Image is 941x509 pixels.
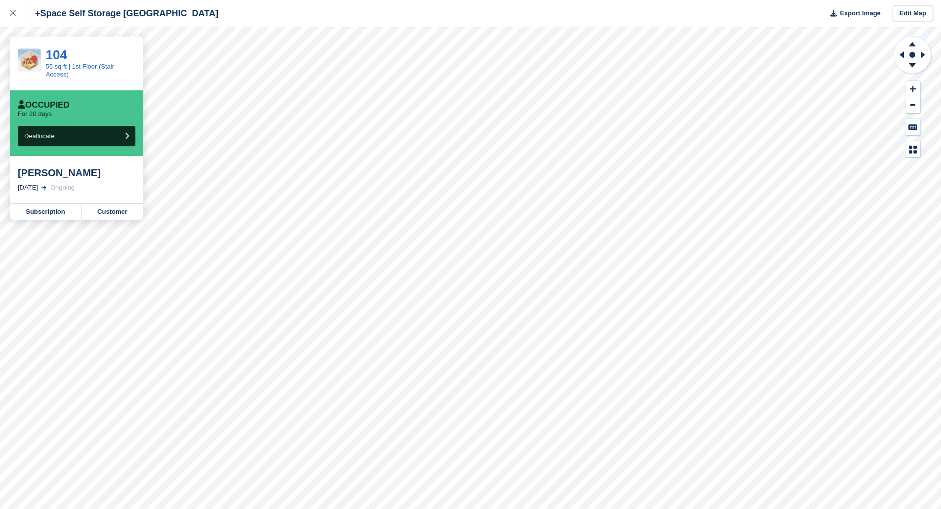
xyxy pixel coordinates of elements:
span: Export Image [840,8,880,18]
a: Subscription [10,204,82,220]
a: Customer [82,204,143,220]
a: 104 [46,47,67,62]
div: [PERSON_NAME] [18,167,135,179]
span: Deallocate [24,132,54,140]
button: Zoom Out [905,97,920,114]
img: arrow-right-light-icn-cde0832a797a2874e46488d9cf13f60e5c3a73dbe684e267c42b8395dfbc2abf.svg [41,186,46,190]
div: Occupied [18,100,70,110]
button: Deallocate [18,126,135,146]
a: Edit Map [893,5,933,22]
div: [DATE] [18,183,38,193]
p: For 20 days [18,110,52,118]
button: Keyboard Shortcuts [905,119,920,135]
img: 102.png [18,49,41,72]
button: Map Legend [905,141,920,157]
button: Export Image [824,5,881,22]
div: +Space Self Storage [GEOGRAPHIC_DATA] [26,7,218,19]
div: Ongoing [50,183,75,193]
a: 55 sq ft | 1st Floor (Stair Access) [46,63,114,78]
button: Zoom In [905,81,920,97]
